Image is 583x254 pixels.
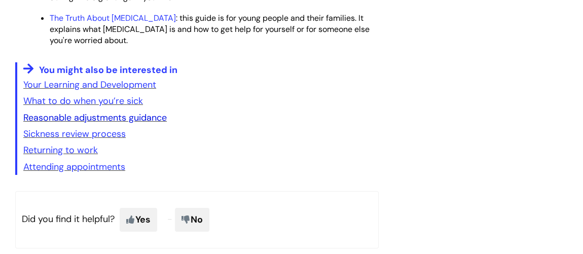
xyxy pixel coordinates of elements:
[39,64,177,76] span: You might also be interested in
[23,144,98,156] a: Returning to work
[120,208,157,231] span: Yes
[23,79,156,91] a: Your Learning and Development
[23,95,143,107] a: What to do when you’re sick
[23,112,167,124] a: Reasonable adjustments guidance
[175,208,209,231] span: No
[15,191,379,248] p: Did you find it helpful?
[50,13,176,23] a: The Truth About [MEDICAL_DATA]
[50,13,370,46] span: : this guide is for young people and their families. It explains what [MEDICAL_DATA] is and how t...
[23,128,126,140] a: Sickness review process
[23,161,125,173] a: Attending appointments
